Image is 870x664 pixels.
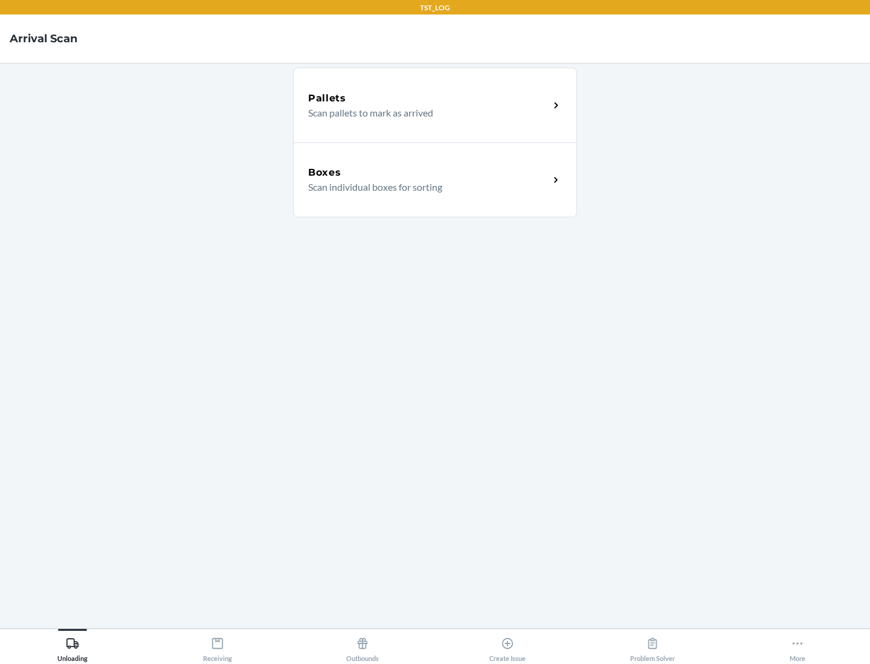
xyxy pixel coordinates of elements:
[580,629,725,662] button: Problem Solver
[293,142,577,217] a: BoxesScan individual boxes for sorting
[308,180,540,194] p: Scan individual boxes for sorting
[145,629,290,662] button: Receiving
[420,2,450,13] p: TST_LOG
[203,632,232,662] div: Receiving
[10,31,77,46] h4: Arrival Scan
[346,632,379,662] div: Outbounds
[630,632,675,662] div: Problem Solver
[725,629,870,662] button: More
[308,165,341,180] h5: Boxes
[308,106,540,120] p: Scan pallets to mark as arrived
[790,632,805,662] div: More
[293,68,577,142] a: PalletsScan pallets to mark as arrived
[435,629,580,662] button: Create Issue
[57,632,88,662] div: Unloading
[308,91,346,106] h5: Pallets
[290,629,435,662] button: Outbounds
[489,632,526,662] div: Create Issue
